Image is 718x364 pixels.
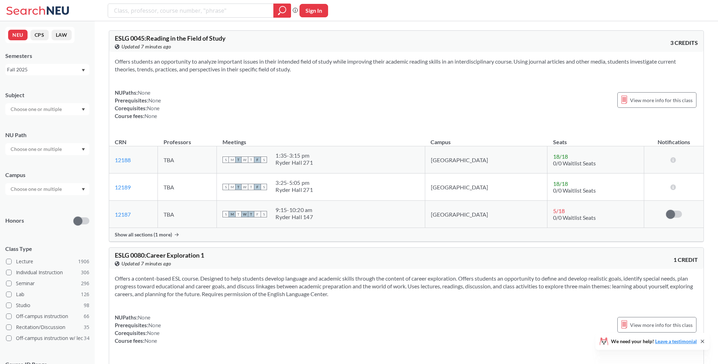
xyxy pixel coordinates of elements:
th: Professors [158,131,217,146]
svg: Dropdown arrow [82,69,85,72]
span: View more info for this class [630,321,693,329]
label: Seminar [6,279,89,288]
span: 0/0 Waitlist Seats [553,187,596,194]
span: S [222,184,229,190]
td: TBA [158,146,217,174]
span: 126 [81,290,89,298]
span: S [261,184,267,190]
span: F [254,157,261,163]
span: None [138,89,150,96]
span: None [138,314,150,321]
span: Show all sections (1 more) [115,231,172,238]
label: Off-campus instruction w/ lec [6,334,89,343]
svg: Dropdown arrow [82,148,85,151]
th: Meetings [217,131,425,146]
div: CRN [115,138,126,146]
span: None [144,113,157,119]
span: None [148,97,161,104]
label: Lab [6,290,89,299]
a: 12189 [115,184,131,190]
td: [GEOGRAPHIC_DATA] [425,201,547,228]
svg: Dropdown arrow [82,188,85,191]
span: T [235,211,242,217]
span: 296 [81,280,89,287]
button: NEU [8,30,28,40]
span: F [254,211,261,217]
span: 1906 [78,258,89,265]
span: 0/0 Waitlist Seats [553,214,596,221]
section: Offers students an opportunity to analyze important issues in their intended field of study while... [115,58,698,73]
svg: Dropdown arrow [82,108,85,111]
span: 34 [84,334,89,342]
span: 66 [84,312,89,320]
td: [GEOGRAPHIC_DATA] [425,174,547,201]
input: Choose one or multiple [7,105,66,113]
span: T [248,184,254,190]
span: S [261,157,267,163]
div: NU Path [5,131,89,139]
span: View more info for this class [630,96,693,105]
div: 3:25 - 5:05 pm [275,179,313,186]
div: Dropdown arrow [5,143,89,155]
div: Ryder Hall 271 [275,159,313,166]
span: None [147,105,160,111]
button: LAW [52,30,72,40]
span: S [261,211,267,217]
button: CPS [30,30,49,40]
span: W [242,211,248,217]
span: S [222,211,229,217]
span: 1 CREDIT [674,256,698,264]
td: TBA [158,201,217,228]
span: T [235,157,242,163]
span: 3 CREDITS [670,39,698,47]
span: W [242,157,248,163]
div: Semesters [5,52,89,60]
span: S [222,157,229,163]
td: TBA [158,174,217,201]
span: ESLG 0045 : Reading in the Field of Study [115,34,226,42]
svg: magnifying glass [278,6,286,16]
a: 12187 [115,211,131,218]
span: W [242,184,248,190]
label: Studio [6,301,89,310]
input: Choose one or multiple [7,185,66,193]
span: M [229,157,235,163]
label: Recitation/Discussion [6,323,89,332]
span: ESLG 0080 : Career Exploration 1 [115,251,204,259]
span: 18 / 18 [553,180,568,187]
a: Leave a testimonial [655,338,697,344]
span: M [229,184,235,190]
label: Individual Instruction [6,268,89,277]
span: None [144,337,157,344]
span: None [148,322,161,328]
span: T [248,211,254,217]
div: NUPaths: Prerequisites: Corequisites: Course fees: [115,313,161,345]
div: 1:35 - 3:15 pm [275,152,313,159]
div: Fall 2025Dropdown arrow [5,64,89,75]
div: Subject [5,91,89,99]
span: Updated 7 minutes ago [121,260,171,268]
div: Ryder Hall 147 [275,213,313,221]
span: 0/0 Waitlist Seats [553,160,596,166]
label: Lecture [6,257,89,266]
div: Show all sections (1 more) [109,228,704,241]
div: 9:15 - 10:20 am [275,206,313,213]
span: We need your help! [611,339,697,344]
div: NUPaths: Prerequisites: Corequisites: Course fees: [115,89,161,120]
span: Updated 7 minutes ago [121,43,171,51]
span: 18 / 18 [553,153,568,160]
p: Honors [5,217,24,225]
span: T [248,157,254,163]
div: Fall 2025 [7,66,81,74]
span: T [235,184,242,190]
span: M [229,211,235,217]
span: 98 [84,301,89,309]
div: Campus [5,171,89,179]
span: F [254,184,261,190]
span: Class Type [5,245,89,253]
section: Offers a content-based ESL course. Designed to help students develop language and academic skills... [115,275,698,298]
input: Choose one or multiple [7,145,66,153]
span: None [147,330,160,336]
span: 5 / 18 [553,207,565,214]
div: Ryder Hall 271 [275,186,313,193]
